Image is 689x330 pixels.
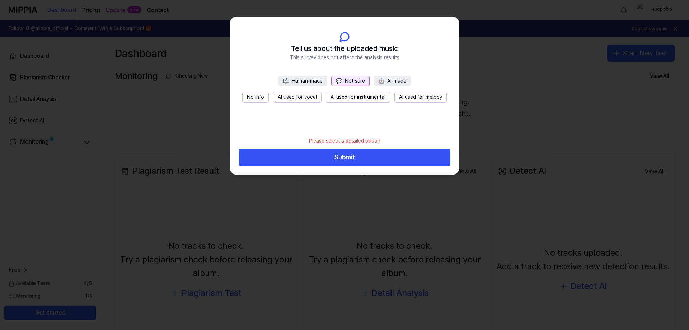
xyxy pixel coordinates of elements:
[278,76,327,87] button: 🎼Human-made
[331,76,370,87] button: 💬Not sure
[283,78,289,84] span: 🎼
[239,149,450,166] button: Submit
[374,76,411,87] button: 🤖AI-made
[336,78,342,84] span: 💬
[242,92,269,103] button: No info
[326,92,390,103] button: AI used for instrumental
[378,78,384,84] span: 🤖
[273,92,322,103] button: AI used for vocal
[394,92,447,103] button: AI used for melody
[290,54,399,61] span: This survey does not affect the analysis results
[291,43,398,54] span: Tell us about the uploaded music
[305,133,385,149] div: Please select a detailed option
